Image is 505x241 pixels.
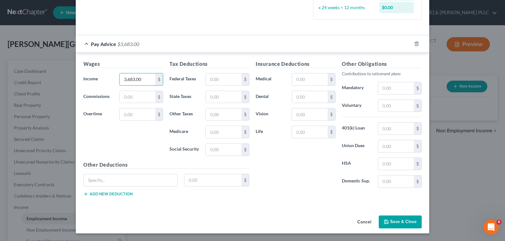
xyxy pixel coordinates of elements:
[339,122,375,135] label: 401(k) Loan
[206,108,241,120] input: 0.00
[378,175,414,187] input: 0.00
[80,91,116,103] label: Commissions
[241,73,249,85] div: $
[91,41,116,47] span: Pay Advice
[414,140,421,152] div: $
[83,192,133,197] button: Add new deduction
[241,174,249,186] div: $
[80,108,116,121] label: Overtime
[84,174,177,186] input: Specify...
[328,91,335,103] div: $
[378,123,414,135] input: 0.00
[206,144,241,156] input: 0.00
[206,73,241,85] input: 0.00
[155,108,163,120] div: $
[83,161,249,169] h5: Other Deductions
[378,100,414,112] input: 0.00
[166,108,202,121] label: Other Taxes
[166,126,202,138] label: Medicare
[206,91,241,103] input: 0.00
[184,174,242,186] input: 0.00
[414,100,421,112] div: $
[241,91,249,103] div: $
[328,73,335,85] div: $
[378,82,414,94] input: 0.00
[120,108,155,120] input: 0.00
[117,41,139,47] span: $3,683.00
[292,91,328,103] input: 0.00
[120,91,155,103] input: 0.00
[155,73,163,85] div: $
[328,126,335,138] div: $
[252,108,288,121] label: Vision
[292,126,328,138] input: 0.00
[378,140,414,152] input: 0.00
[339,175,375,188] label: Domestic Sup.
[342,60,422,68] h5: Other Obligations
[169,60,249,68] h5: Tax Deductions
[342,71,422,77] p: Contributions to retirement plans
[155,91,163,103] div: $
[496,220,502,225] span: 6
[414,175,421,187] div: $
[379,2,414,13] div: $0.00
[166,91,202,103] label: State Taxes
[339,140,375,152] label: Union Dues
[339,100,375,112] label: Voluntary
[292,73,328,85] input: 0.00
[120,73,155,85] input: 0.00
[414,158,421,170] div: $
[339,158,375,170] label: HSA
[414,82,421,94] div: $
[339,82,375,95] label: Mandatory
[83,60,163,68] h5: Wages
[241,108,249,120] div: $
[292,108,328,120] input: 0.00
[414,123,421,135] div: $
[484,220,499,235] iframe: Intercom live chat
[256,60,336,68] h5: Insurance Deductions
[352,216,376,229] button: Cancel
[328,108,335,120] div: $
[241,144,249,156] div: $
[166,143,202,156] label: Social Security
[206,126,241,138] input: 0.00
[252,126,288,138] label: Life
[378,158,414,170] input: 0.00
[252,73,288,86] label: Medical
[241,126,249,138] div: $
[252,91,288,103] label: Dental
[379,215,422,229] button: Save & Close
[166,73,202,86] label: Federal Taxes
[83,76,98,81] span: Income
[315,4,376,11] div: x 24 weeks ÷ 12 months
